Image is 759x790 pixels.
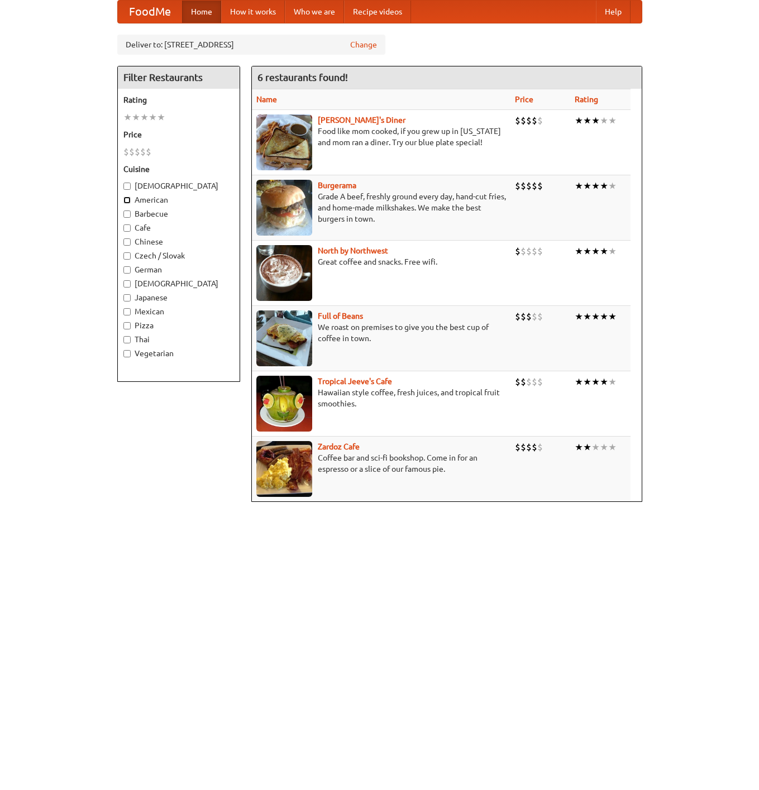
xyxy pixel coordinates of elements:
[575,114,583,127] li: ★
[532,376,537,388] li: $
[123,224,131,232] input: Cafe
[123,129,234,140] h5: Price
[123,334,234,345] label: Thai
[123,208,234,219] label: Barbecue
[140,146,146,158] li: $
[600,180,608,192] li: ★
[221,1,285,23] a: How it works
[123,348,234,359] label: Vegetarian
[129,146,135,158] li: $
[118,66,240,89] h4: Filter Restaurants
[135,146,140,158] li: $
[532,114,537,127] li: $
[608,114,617,127] li: ★
[583,180,591,192] li: ★
[256,114,312,170] img: sallys.jpg
[600,245,608,257] li: ★
[521,245,526,257] li: $
[515,376,521,388] li: $
[596,1,631,23] a: Help
[118,1,182,23] a: FoodMe
[123,183,131,190] input: [DEMOGRAPHIC_DATA]
[123,238,131,246] input: Chinese
[515,310,521,323] li: $
[123,146,129,158] li: $
[591,441,600,453] li: ★
[575,245,583,257] li: ★
[608,376,617,388] li: ★
[123,292,234,303] label: Japanese
[350,39,377,50] a: Change
[537,441,543,453] li: $
[256,310,312,366] img: beans.jpg
[123,164,234,175] h5: Cuisine
[608,245,617,257] li: ★
[256,191,506,224] p: Grade A beef, freshly ground every day, hand-cut fries, and home-made milkshakes. We make the bes...
[256,441,312,497] img: zardoz.jpg
[583,310,591,323] li: ★
[515,180,521,192] li: $
[123,194,234,205] label: American
[575,310,583,323] li: ★
[256,376,312,432] img: jeeves.jpg
[583,441,591,453] li: ★
[600,114,608,127] li: ★
[526,114,532,127] li: $
[318,246,388,255] a: North by Northwest
[117,35,385,55] div: Deliver to: [STREET_ADDRESS]
[537,310,543,323] li: $
[256,245,312,301] img: north.jpg
[256,256,506,267] p: Great coffee and snacks. Free wifi.
[521,114,526,127] li: $
[256,452,506,475] p: Coffee bar and sci-fi bookshop. Come in for an espresso or a slice of our famous pie.
[123,336,131,343] input: Thai
[123,266,131,274] input: German
[575,95,598,104] a: Rating
[526,376,532,388] li: $
[256,387,506,409] p: Hawaiian style coffee, fresh juices, and tropical fruit smoothies.
[526,245,532,257] li: $
[123,350,131,357] input: Vegetarian
[532,441,537,453] li: $
[600,310,608,323] li: ★
[132,111,140,123] li: ★
[318,116,405,125] a: [PERSON_NAME]'s Diner
[521,310,526,323] li: $
[575,180,583,192] li: ★
[123,278,234,289] label: [DEMOGRAPHIC_DATA]
[537,180,543,192] li: $
[591,114,600,127] li: ★
[537,376,543,388] li: $
[123,280,131,288] input: [DEMOGRAPHIC_DATA]
[537,114,543,127] li: $
[532,245,537,257] li: $
[318,442,360,451] a: Zardoz Cafe
[521,180,526,192] li: $
[123,264,234,275] label: German
[515,114,521,127] li: $
[146,146,151,158] li: $
[526,441,532,453] li: $
[575,441,583,453] li: ★
[140,111,149,123] li: ★
[318,377,392,386] b: Tropical Jeeve's Cafe
[515,441,521,453] li: $
[123,236,234,247] label: Chinese
[521,376,526,388] li: $
[591,310,600,323] li: ★
[526,310,532,323] li: $
[318,181,356,190] a: Burgerama
[318,312,363,320] b: Full of Beans
[123,94,234,106] h5: Rating
[123,250,234,261] label: Czech / Slovak
[526,180,532,192] li: $
[123,308,131,315] input: Mexican
[123,111,132,123] li: ★
[532,310,537,323] li: $
[344,1,411,23] a: Recipe videos
[583,114,591,127] li: ★
[583,245,591,257] li: ★
[123,210,131,218] input: Barbecue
